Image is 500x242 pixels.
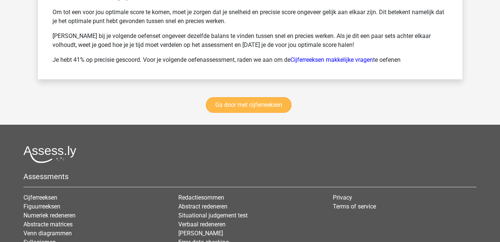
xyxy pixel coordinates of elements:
a: Cijferreeksen makkelijke vragen [290,56,373,63]
p: Je hebt 41% op precisie gescoord. Voor je volgende oefenassessment, raden we aan om de te oefenen [52,55,448,64]
a: Figuurreeksen [23,203,60,210]
a: Privacy [333,194,352,201]
a: Abstract redeneren [178,203,227,210]
a: Ga door met cijferreeksen [206,97,292,113]
a: Cijferreeksen [23,194,57,201]
a: Venn diagrammen [23,230,72,237]
a: Terms of service [333,203,376,210]
a: Numeriek redeneren [23,212,76,219]
a: [PERSON_NAME] [178,230,223,237]
p: [PERSON_NAME] bij je volgende oefenset ongeveer dezelfde balans te vinden tussen snel en precies ... [52,32,448,50]
a: Abstracte matrices [23,221,73,228]
a: Verbaal redeneren [178,221,226,228]
h5: Assessments [23,172,477,181]
a: Redactiesommen [178,194,224,201]
a: Situational judgement test [178,212,248,219]
img: Assessly logo [23,146,76,163]
p: Om tot een voor jou optimale score te komen, moet je zorgen dat je snelheid en precisie score ong... [52,8,448,26]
